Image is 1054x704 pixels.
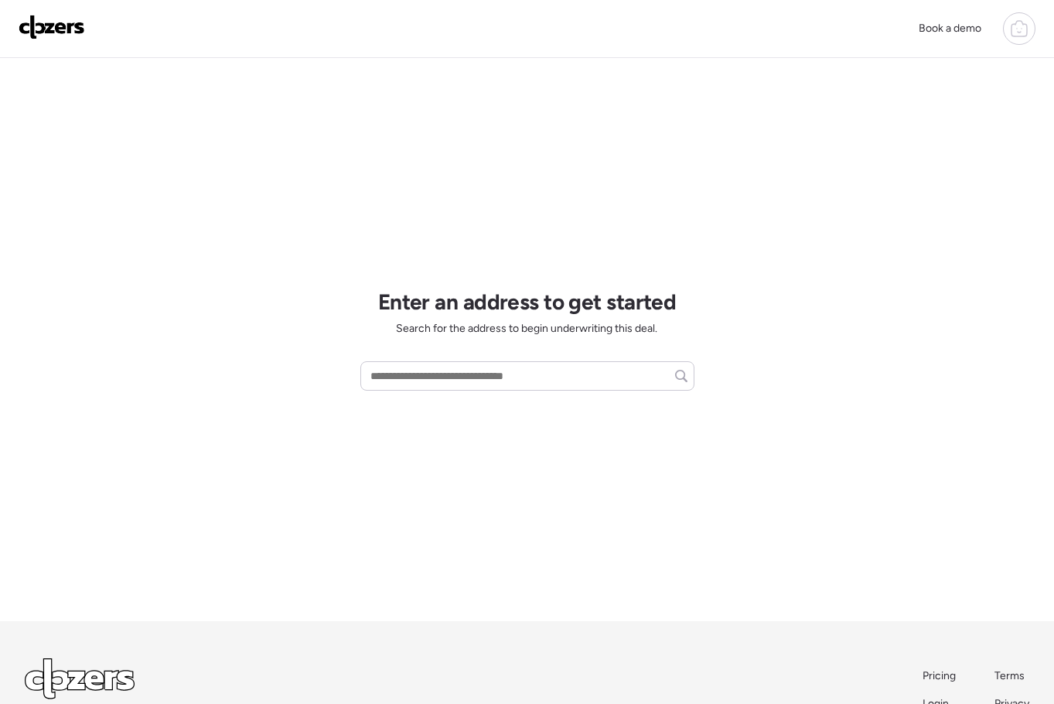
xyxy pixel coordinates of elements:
[25,658,135,699] img: Logo Light
[919,22,981,35] span: Book a demo
[923,669,956,682] span: Pricing
[19,15,85,39] img: Logo
[378,289,677,315] h1: Enter an address to get started
[994,668,1029,684] a: Terms
[923,668,957,684] a: Pricing
[396,321,657,337] span: Search for the address to begin underwriting this deal.
[994,669,1025,682] span: Terms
